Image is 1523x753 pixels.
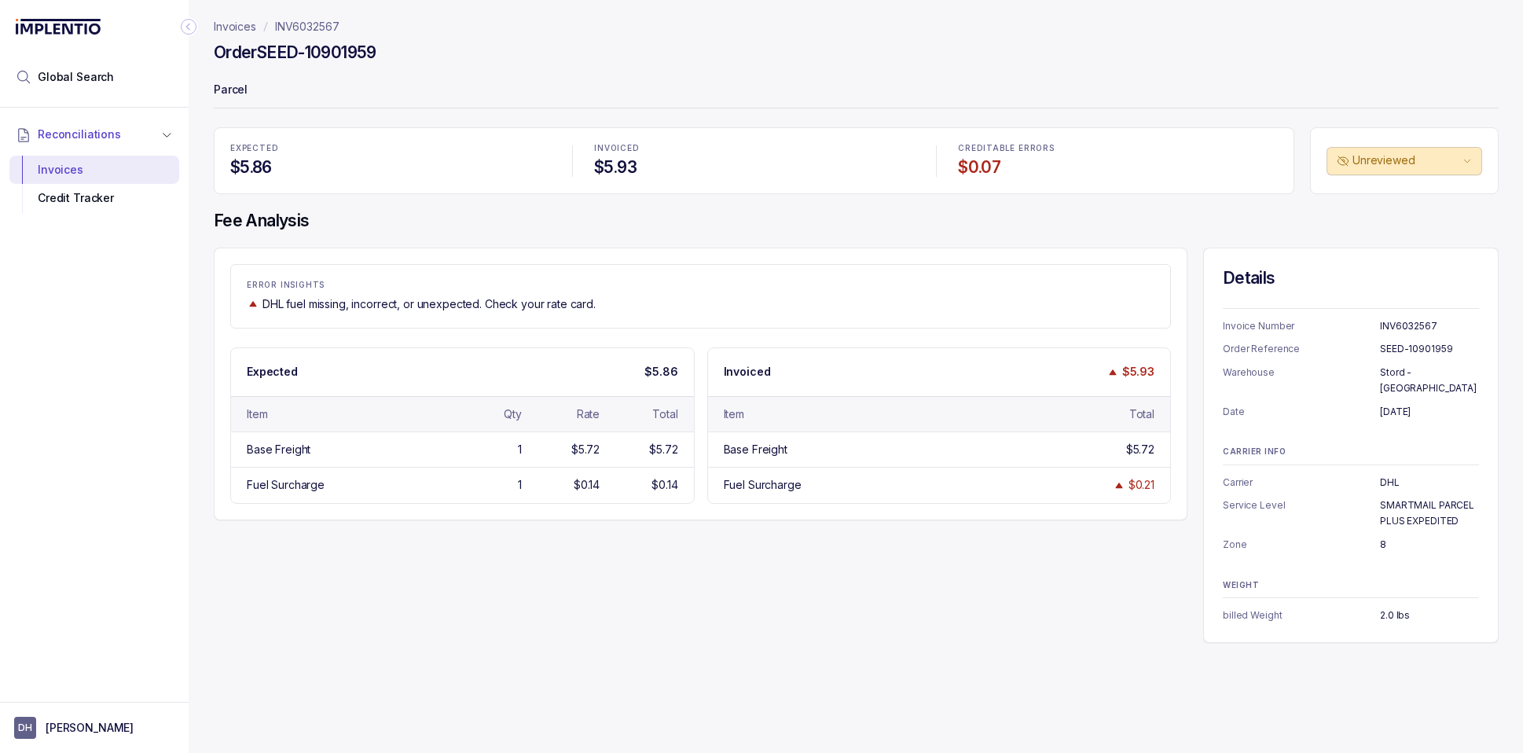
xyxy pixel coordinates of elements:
p: Order Reference [1223,341,1380,357]
img: trend image [1113,479,1125,491]
p: DHL fuel missing, incorrect, or unexpected. Check your rate card. [262,296,596,312]
button: User initials[PERSON_NAME] [14,717,174,739]
h4: $5.86 [230,156,550,178]
div: Rate [577,406,600,422]
p: 2.0 lbs [1380,608,1479,623]
p: DHL [1380,475,1479,490]
a: Invoices [214,19,256,35]
div: Qty [504,406,522,422]
ul: Information Summary [1223,475,1479,553]
h4: Details [1223,267,1479,289]
h4: $5.93 [594,156,914,178]
div: $5.72 [649,442,677,457]
div: $0.14 [574,477,600,493]
span: User initials [14,717,36,739]
p: billed Weight [1223,608,1380,623]
span: Global Search [38,69,114,85]
p: Date [1223,404,1380,420]
div: $0.21 [1128,477,1154,493]
div: Collapse Icon [179,17,198,36]
p: $5.93 [1122,364,1154,380]
h4: Fee Analysis [214,210,1499,232]
p: 8 [1380,537,1479,553]
button: Reconciliations [9,117,179,152]
h4: $0.07 [958,156,1278,178]
p: [PERSON_NAME] [46,720,134,736]
p: CREDITABLE ERRORS [958,144,1278,153]
div: Total [652,406,677,422]
div: Total [1129,406,1154,422]
div: $5.72 [571,442,600,457]
div: $0.14 [651,477,677,493]
div: Fuel Surcharge [724,477,802,493]
p: $5.86 [644,364,677,380]
p: Zone [1223,537,1380,553]
div: Invoices [22,156,167,184]
div: 1 [518,477,522,493]
p: [DATE] [1380,404,1479,420]
p: Unreviewed [1352,152,1459,168]
div: Item [247,406,267,422]
ul: Information Summary [1223,318,1479,419]
img: trend image [1106,366,1119,378]
p: Parcel [214,75,1499,107]
p: ERROR INSIGHTS [247,281,1154,290]
p: Expected [247,364,298,380]
p: Carrier [1223,475,1380,490]
ul: Information Summary [1223,608,1479,623]
p: SMARTMAIL PARCEL PLUS EXPEDITED [1380,498,1479,528]
p: CARRIER INFO [1223,447,1479,457]
p: EXPECTED [230,144,550,153]
div: Fuel Surcharge [247,477,325,493]
a: INV6032567 [275,19,339,35]
p: Invoiced [724,364,771,380]
p: Warehouse [1223,365,1380,395]
div: 1 [518,442,522,457]
p: INVOICED [594,144,914,153]
h4: Order SEED-10901959 [214,42,376,64]
button: Unreviewed [1327,147,1482,175]
p: WEIGHT [1223,581,1479,590]
div: Credit Tracker [22,184,167,212]
img: trend image [247,298,259,310]
nav: breadcrumb [214,19,339,35]
div: Base Freight [247,442,310,457]
span: Reconciliations [38,127,121,142]
p: Stord - [GEOGRAPHIC_DATA] [1380,365,1479,395]
div: Item [724,406,744,422]
p: SEED-10901959 [1380,341,1479,357]
div: Base Freight [724,442,787,457]
p: Invoice Number [1223,318,1380,334]
div: $5.72 [1126,442,1154,457]
p: INV6032567 [1380,318,1479,334]
div: Reconciliations [9,152,179,216]
p: Service Level [1223,498,1380,528]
